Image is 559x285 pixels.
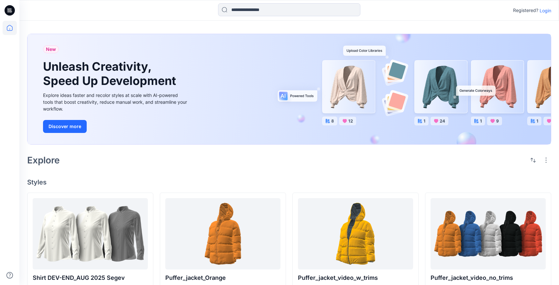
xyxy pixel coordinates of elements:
p: Puffer_jacket_video_w_trims [298,273,413,282]
span: New [46,45,56,53]
p: Login [540,7,551,14]
p: Puffer_jacket_video_no_trims [431,273,546,282]
a: Puffer_jacket_video_no_trims [431,198,546,269]
a: Puffer_jacket_video_w_trims [298,198,413,269]
p: Registered? [513,6,538,14]
a: Puffer_jacket_Orange [165,198,280,269]
button: Discover more [43,120,87,133]
p: Puffer_jacket_Orange [165,273,280,282]
div: Explore ideas faster and recolor styles at scale with AI-powered tools that boost creativity, red... [43,92,189,112]
a: Shirt DEV-END_AUG 2025 Segev [33,198,148,269]
h2: Explore [27,155,60,165]
h1: Unleash Creativity, Speed Up Development [43,60,179,88]
a: Discover more [43,120,189,133]
p: Shirt DEV-END_AUG 2025 Segev [33,273,148,282]
h4: Styles [27,178,551,186]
